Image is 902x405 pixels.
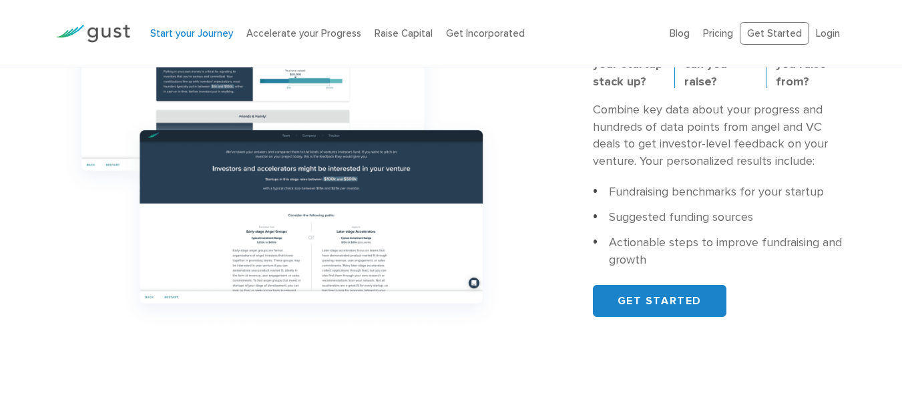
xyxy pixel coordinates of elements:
a: Login [816,27,840,39]
a: Pricing [703,27,733,39]
a: Get Started [740,22,809,45]
a: Accelerate your Progress [246,27,361,39]
li: Fundraising benchmarks for your startup [593,183,847,201]
li: Suggested funding sources [593,209,847,226]
a: Raise Capital [375,27,433,39]
a: Start your Journey [150,27,233,39]
a: Blog [670,27,690,39]
img: Gust Logo [55,25,130,43]
li: Actionable steps to improve fundraising and growth [593,234,847,269]
a: Get Incorporated [446,27,525,39]
p: Combine key data about your progress and hundreds of data points from angel and VC deals to get i... [593,101,847,171]
a: GET STARTED [593,285,726,317]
